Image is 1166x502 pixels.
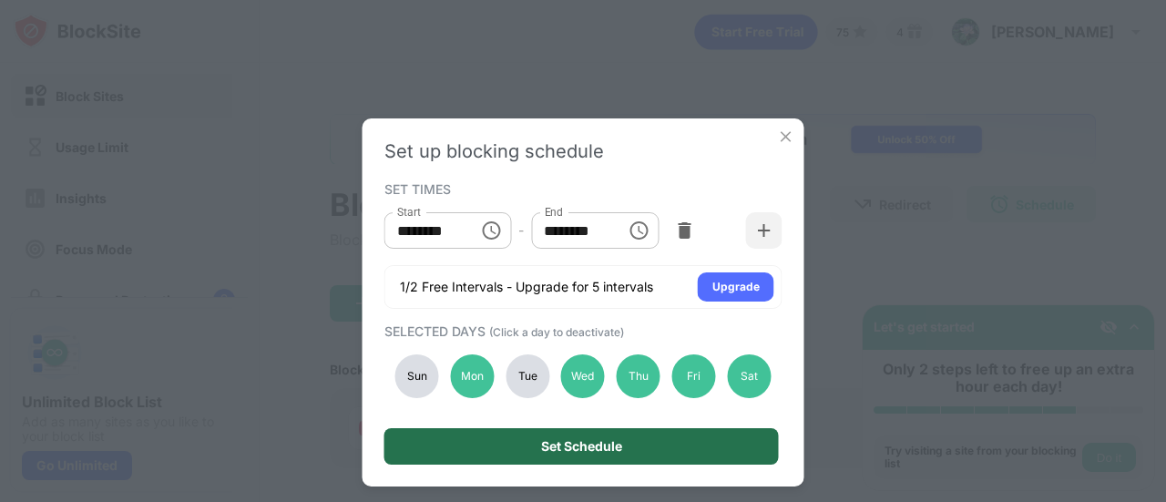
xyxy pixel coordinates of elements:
label: Start [397,204,421,220]
div: Wed [561,354,605,398]
div: - [518,220,524,241]
div: Upgrade [712,278,760,296]
div: Set up blocking schedule [384,140,782,162]
div: SET TIMES [384,181,778,196]
img: x-button.svg [777,128,795,146]
div: Tue [506,354,549,398]
div: Mon [450,354,494,398]
div: Set Schedule [541,439,622,454]
label: End [544,204,563,220]
div: SELECTED DAYS [384,323,778,339]
button: Choose time, selected time is 6:00 AM [473,212,509,249]
div: 1/2 Free Intervals - Upgrade for 5 intervals [400,278,653,296]
div: Thu [617,354,660,398]
div: Sun [395,354,439,398]
button: Choose time, selected time is 10:00 PM [620,212,657,249]
div: Sat [727,354,771,398]
span: (Click a day to deactivate) [489,325,624,339]
div: Fri [672,354,716,398]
